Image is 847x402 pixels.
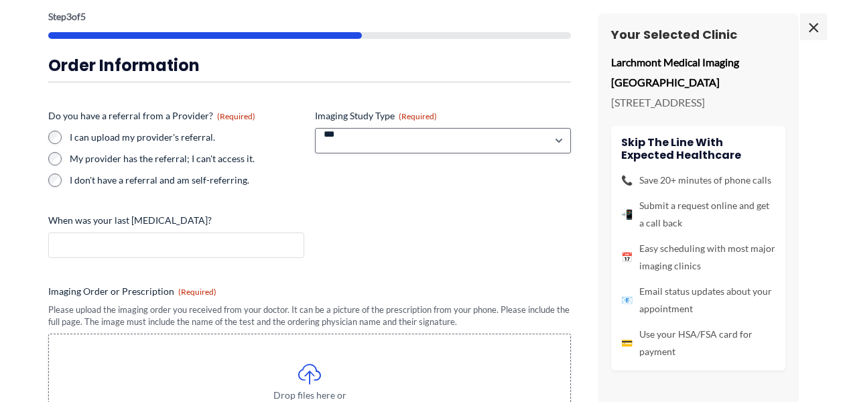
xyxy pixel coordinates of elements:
span: 📧 [621,291,633,309]
h3: Order Information [48,55,571,76]
li: Email status updates about your appointment [621,283,775,318]
li: Submit a request online and get a call back [621,197,775,232]
span: × [800,13,827,40]
p: Step of [48,12,571,21]
span: 📅 [621,249,633,266]
label: I can upload my provider's referral. [70,131,304,144]
span: 📞 [621,172,633,189]
legend: Do you have a referral from a Provider? [48,109,255,123]
span: 💳 [621,334,633,352]
label: I don't have a referral and am self-referring. [70,174,304,187]
span: (Required) [178,287,216,297]
span: Drop files here or [76,391,543,400]
label: Imaging Order or Prescription [48,285,571,298]
h3: Your Selected Clinic [611,27,785,42]
label: Imaging Study Type [315,109,571,123]
span: (Required) [217,111,255,121]
li: Save 20+ minutes of phone calls [621,172,775,189]
span: 📲 [621,206,633,223]
li: Use your HSA/FSA card for payment [621,326,775,360]
h4: Skip the line with Expected Healthcare [621,136,775,161]
li: Easy scheduling with most major imaging clinics [621,240,775,275]
span: 3 [66,11,72,22]
label: My provider has the referral; I can't access it. [70,152,304,165]
span: 5 [80,11,86,22]
p: [STREET_ADDRESS] [611,92,785,113]
label: When was your last [MEDICAL_DATA]? [48,214,304,227]
div: Please upload the imaging order you received from your doctor. It can be a picture of the prescri... [48,304,571,328]
span: (Required) [399,111,437,121]
p: Larchmont Medical Imaging [GEOGRAPHIC_DATA] [611,52,785,92]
